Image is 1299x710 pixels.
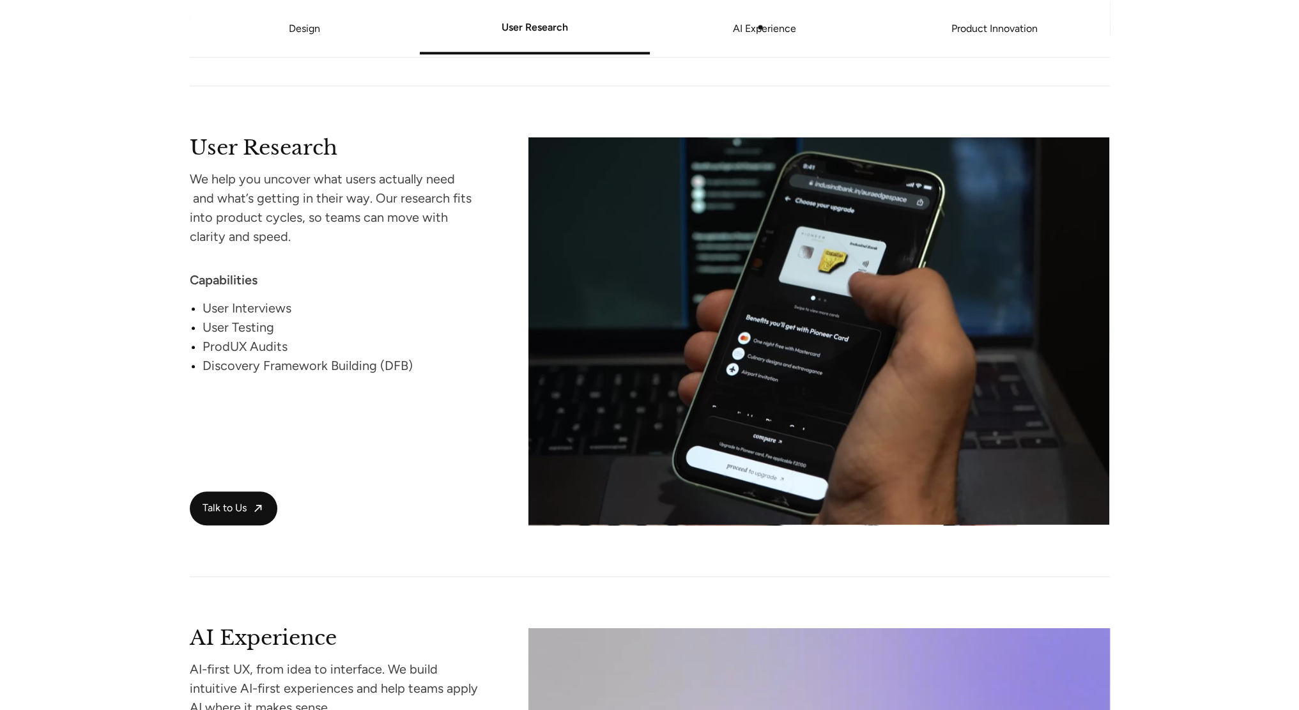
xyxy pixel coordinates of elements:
[203,356,480,375] div: Discovery Framework Building (DFB)
[190,137,480,155] h2: User Research
[650,25,880,33] a: AI Experience
[420,24,650,31] a: User Research
[190,491,277,525] a: Talk to Us
[190,270,480,289] div: Capabilities
[203,502,247,515] span: Talk to Us
[203,337,480,356] div: ProdUX Audits
[289,22,320,35] a: Design
[190,628,480,645] h2: AI Experience
[190,169,480,246] div: We help you uncover what users actually need and what’s getting in their way. Our research fits i...
[203,298,480,318] div: User Interviews
[203,318,480,337] div: User Testing
[880,25,1110,33] a: Product Innovation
